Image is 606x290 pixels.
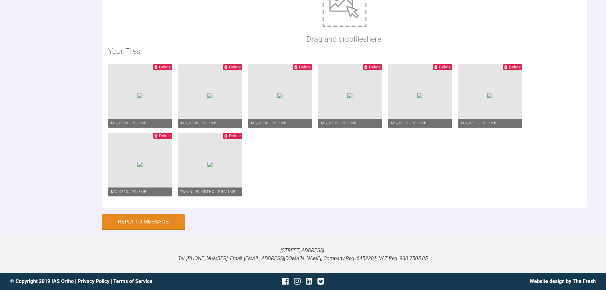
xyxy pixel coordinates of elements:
div: © Copyright 2019 IAS Ortho | | [10,277,205,286]
a: Website design by The Fresh [530,278,596,284]
span: Delete [159,133,171,138]
span: IMG_0606.JPG - 5MB [250,121,287,125]
img: 9f40fc48-d7b5-4bf2-8e11-3ecf5e2be2a3 [277,93,282,98]
span: IMG_0609.JPG - 5MB [110,121,147,125]
a: Terms of Service [113,278,152,284]
span: IMG_0610.JPG - 5MB [110,190,147,194]
img: 56e3e8ce-57ce-4a11-bf8b-5ef82b4c9352 [417,93,422,98]
img: f59646b2-a9aa-4b5f-b3bb-c5e62b65e364 [137,93,143,98]
p: Drag and drop files here! [306,33,383,45]
span: Delete [229,133,241,138]
span: IMG_0612.JPG - 5MB [390,121,427,125]
img: 0191f5ab-d72a-4ed6-bbff-7986abe3a894 [207,93,212,98]
img: 033db4fe-b9a0-4fff-a2df-c9c5c63147a3 [137,162,143,167]
h2: Your Files [108,45,581,57]
span: IMG_0607.JPG - 5MB [320,121,357,125]
img: d5f8a189-c55b-470a-b9f5-a3cd6aca516e [487,93,492,98]
a: Privacy Policy [78,278,109,284]
img: 8221f789-094e-44ab-90cc-14f1fd3ea50f [347,93,352,98]
p: [STREET_ADDRESS]. Tel: [PHONE_NUMBER], Email: [EMAIL_ADDRESS][DOMAIN_NAME], Company Reg: 6452201,... [10,246,596,263]
span: Delete [159,65,171,69]
img: 3980d723-4e61-4b96-baad-6148876a8030 [207,162,212,167]
button: Reply to Message [102,214,185,230]
span: Delete [369,65,381,69]
span: Delete [229,65,241,69]
span: IMG_0611.JPG - 5MB [460,121,497,125]
span: Delete [439,65,451,69]
span: IMG_0608.JPG - 5MB [180,121,217,125]
span: Delete [509,65,521,69]
span: TWAIN_DS_Ortho….png - 1MB [180,190,236,194]
span: Delete [299,65,311,69]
